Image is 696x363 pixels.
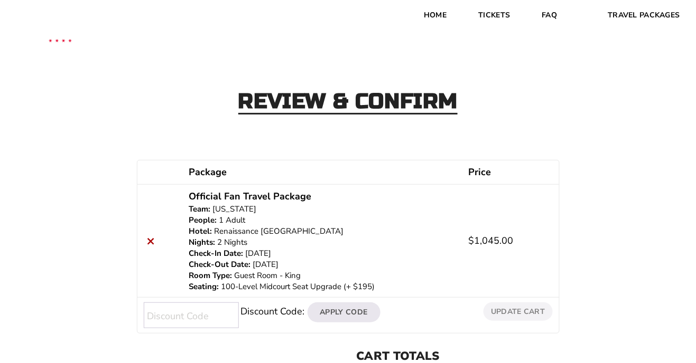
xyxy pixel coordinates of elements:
dt: Team: [189,204,210,215]
dt: Check-Out Date: [189,259,250,270]
p: Guest Room - King [189,270,456,281]
dt: Room Type: [189,270,232,281]
label: Discount Code: [241,305,305,318]
p: Renaissance [GEOGRAPHIC_DATA] [189,226,456,237]
dt: People: [189,215,217,226]
button: Update cart [484,302,552,321]
a: Remove this item [144,234,158,248]
button: Apply Code [308,302,381,322]
input: Discount Code [144,302,239,328]
p: 100-Level Midcourt Seat Upgrade (+ $195) [189,281,456,292]
h2: Review & Confirm [238,91,458,114]
h2: Cart totals [357,349,560,363]
img: CBS Sports Thanksgiving Classic [32,11,89,68]
span: $ [468,234,474,247]
dt: Check-In Date: [189,248,243,259]
a: Official Fan Travel Package [189,189,311,204]
p: [DATE] [189,259,456,270]
dt: Seating: [189,281,219,292]
bdi: 1,045.00 [468,234,513,247]
th: Package [182,160,462,184]
p: 1 Adult [189,215,456,226]
p: [US_STATE] [189,204,456,215]
dt: Hotel: [189,226,212,237]
p: [DATE] [189,248,456,259]
th: Price [462,160,559,184]
dt: Nights: [189,237,215,248]
p: 2 Nights [189,237,456,248]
